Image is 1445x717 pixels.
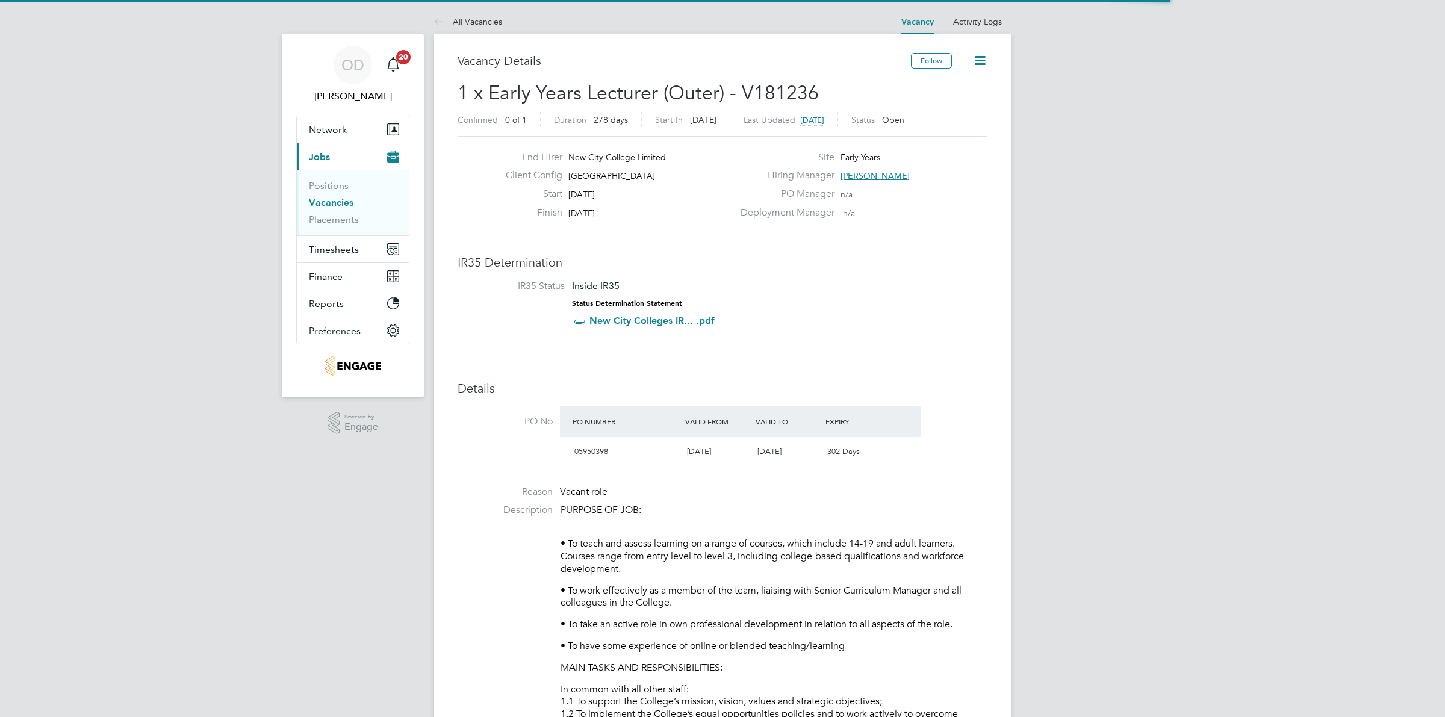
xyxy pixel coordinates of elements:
[687,446,711,456] span: [DATE]
[470,280,565,293] label: IR35 Status
[309,298,344,309] span: Reports
[561,585,987,610] p: • To work effectively as a member of the team, liaising with Senior Curriculum Manager and all co...
[458,486,553,498] label: Reason
[297,263,409,290] button: Finance
[297,116,409,143] button: Network
[733,151,834,164] label: Site
[560,486,608,498] span: Vacant role
[309,325,361,337] span: Preferences
[496,206,562,219] label: Finish
[309,271,343,282] span: Finance
[309,124,347,135] span: Network
[458,504,553,517] label: Description
[296,46,409,104] a: OD[PERSON_NAME]
[800,115,824,125] span: [DATE]
[458,380,987,396] h3: Details
[572,280,620,291] span: Inside IR35
[574,446,608,456] span: 05950398
[396,50,411,64] span: 20
[568,152,666,163] span: New City College Limited
[655,114,683,125] label: Start In
[458,255,987,270] h3: IR35 Determination
[561,525,987,575] p: • To teach and assess learning on a range of courses, which include 14-19 and adult learners. Cou...
[496,188,562,200] label: Start
[505,114,527,125] span: 0 of 1
[568,208,595,219] span: [DATE]
[733,188,834,200] label: PO Manager
[282,34,424,397] nav: Main navigation
[297,236,409,262] button: Timesheets
[594,114,628,125] span: 278 days
[953,16,1002,27] a: Activity Logs
[554,114,586,125] label: Duration
[911,53,952,69] button: Follow
[458,114,498,125] label: Confirmed
[561,618,987,631] p: • To take an active role in own professional development in relation to all aspects of the role.
[297,143,409,170] button: Jobs
[561,640,987,653] p: • To have some experience of online or blended teaching/learning
[589,315,715,326] a: New City Colleges IR... .pdf
[733,169,834,182] label: Hiring Manager
[325,356,381,376] img: jambo-logo-retina.png
[561,504,987,517] p: PURPOSE OF JOB:
[744,114,795,125] label: Last Updated
[458,81,819,105] span: 1 x Early Years Lecturer (Outer) - V181236
[568,170,655,181] span: [GEOGRAPHIC_DATA]
[843,208,855,219] span: n/a
[572,299,682,308] strong: Status Determination Statement
[309,180,349,191] a: Positions
[733,206,834,219] label: Deployment Manager
[682,411,753,432] div: Valid From
[496,169,562,182] label: Client Config
[297,317,409,344] button: Preferences
[309,151,330,163] span: Jobs
[296,89,409,104] span: Ollie Dart
[309,214,359,225] a: Placements
[344,412,378,422] span: Powered by
[753,411,823,432] div: Valid To
[381,46,405,84] a: 20
[841,152,880,163] span: Early Years
[690,114,716,125] span: [DATE]
[561,662,987,674] p: MAIN TASKS AND RESPONSIBILITIES:
[296,356,409,376] a: Go to home page
[458,415,553,428] label: PO No
[568,189,595,200] span: [DATE]
[309,244,359,255] span: Timesheets
[757,446,782,456] span: [DATE]
[827,446,860,456] span: 302 Days
[328,412,379,435] a: Powered byEngage
[841,170,910,181] span: [PERSON_NAME]
[841,189,853,200] span: n/a
[496,151,562,164] label: End Hirer
[822,411,893,432] div: Expiry
[901,17,934,27] a: Vacancy
[570,411,682,432] div: PO Number
[297,170,409,235] div: Jobs
[851,114,875,125] label: Status
[341,57,364,73] span: OD
[433,16,502,27] a: All Vacancies
[297,290,409,317] button: Reports
[309,197,353,208] a: Vacancies
[882,114,904,125] span: Open
[344,422,378,432] span: Engage
[458,53,911,69] h3: Vacancy Details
